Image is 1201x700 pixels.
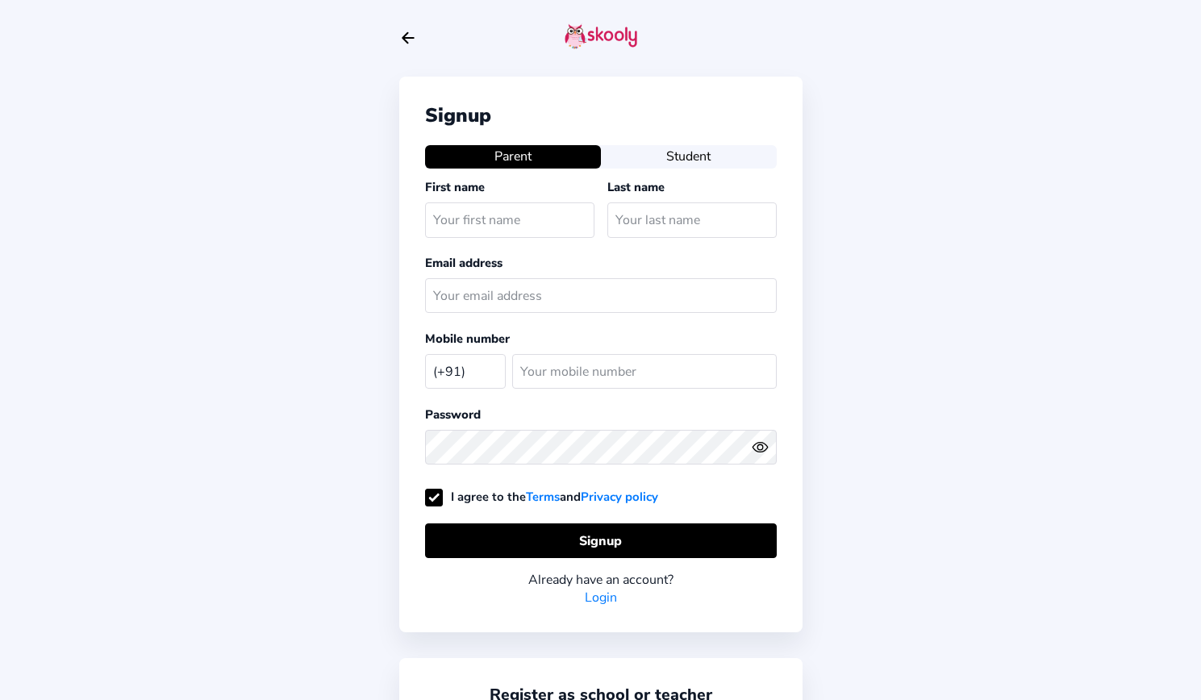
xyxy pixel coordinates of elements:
a: Login [585,589,617,606]
button: eye outlineeye off outline [752,439,776,456]
label: Mobile number [425,331,510,347]
div: Signup [425,102,777,128]
a: Privacy policy [581,489,658,505]
label: First name [425,179,485,195]
div: Already have an account? [425,571,777,589]
input: Your mobile number [512,354,777,389]
button: arrow back outline [399,29,417,47]
button: Signup [425,523,777,558]
input: Your first name [425,202,594,237]
img: skooly-logo.png [565,23,637,49]
a: Terms [526,489,560,505]
label: Email address [425,255,503,271]
ion-icon: eye outline [752,439,769,456]
button: Parent [425,145,601,168]
label: I agree to the and [425,489,658,505]
label: Password [425,406,481,423]
input: Your email address [425,278,777,313]
label: Last name [607,179,665,195]
button: Student [601,145,777,168]
input: Your last name [607,202,777,237]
